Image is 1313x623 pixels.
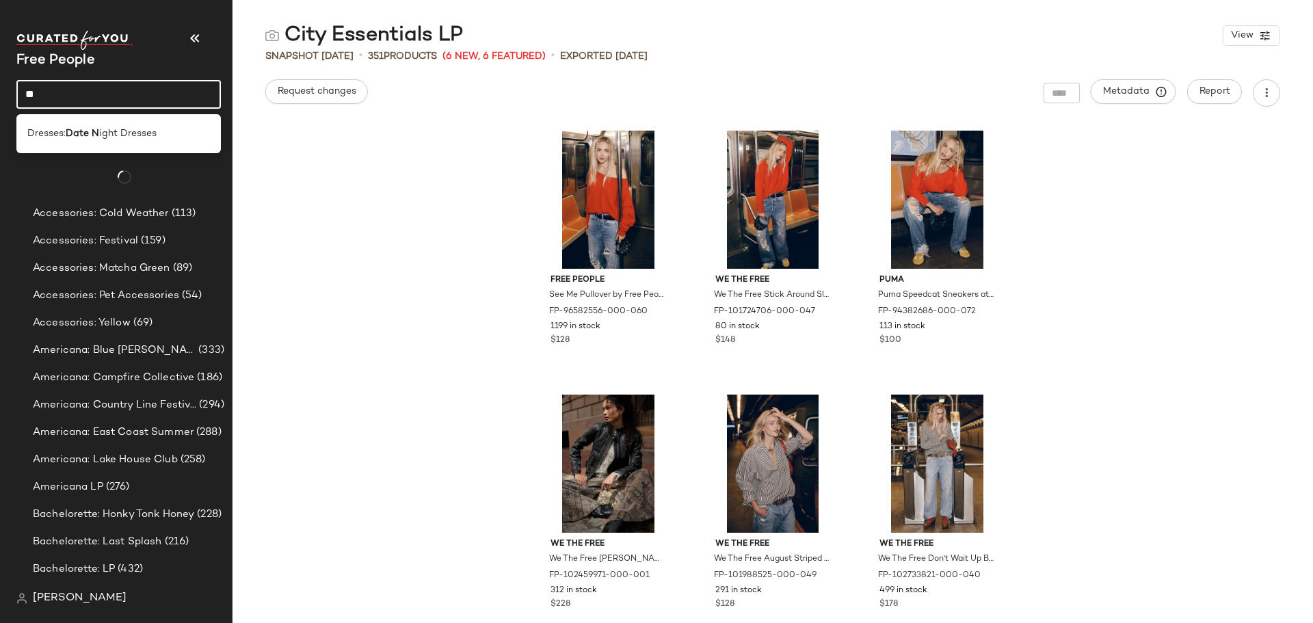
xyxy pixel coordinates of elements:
[131,315,153,331] span: (69)
[878,553,994,566] span: We The Free Don't Wait Up Boyfriend Jeans at Free People in Light Wash, Size: 29 S
[1230,30,1254,41] span: View
[715,274,831,287] span: We The Free
[551,274,666,287] span: Free People
[179,288,202,304] span: (54)
[878,289,994,302] span: Puma Speedcat Sneakers at Free People in Yellow, Size: US 6.5
[33,507,194,522] span: Bachelorette: Honky Tonk Honey
[265,22,463,49] div: City Essentials LP
[169,206,196,222] span: (113)
[16,593,27,604] img: svg%3e
[277,86,356,97] span: Request changes
[551,538,666,551] span: We The Free
[33,261,170,276] span: Accessories: Matcha Green
[551,48,555,64] span: •
[33,288,179,304] span: Accessories: Pet Accessories
[879,538,995,551] span: We The Free
[551,598,570,611] span: $228
[1223,25,1280,46] button: View
[170,261,193,276] span: (89)
[551,321,600,333] span: 1199 in stock
[115,561,143,577] span: (432)
[265,49,354,64] span: Snapshot [DATE]
[265,79,368,104] button: Request changes
[265,29,279,42] img: svg%3e
[33,343,196,358] span: Americana: Blue [PERSON_NAME] Baby
[540,131,677,269] img: 96582556_060_e
[714,553,830,566] span: We The Free August Striped Pullover at Free People in Blue, Size: XL
[704,131,842,269] img: 101724706_047_0
[879,598,898,611] span: $178
[33,452,178,468] span: Americana: Lake House Club
[1102,85,1165,98] span: Metadata
[33,479,103,495] span: Americana LP
[1187,79,1242,104] button: Report
[879,321,925,333] span: 113 in stock
[715,598,734,611] span: $128
[878,570,981,582] span: FP-102733821-000-040
[1091,79,1176,104] button: Metadata
[879,274,995,287] span: Puma
[16,53,95,68] span: Current Company Name
[196,343,224,358] span: (333)
[194,425,222,440] span: (288)
[442,49,546,64] span: (6 New, 6 Featured)
[704,395,842,533] img: 101988525_049_e
[549,570,650,582] span: FP-102459971-000-001
[194,370,222,386] span: (186)
[878,306,976,318] span: FP-94382686-000-072
[715,334,735,347] span: $148
[162,534,189,550] span: (216)
[33,206,169,222] span: Accessories: Cold Weather
[359,48,362,64] span: •
[549,289,665,302] span: See Me Pullover by Free People in Red, Size: L
[868,395,1006,533] img: 102733821_040_0
[540,395,677,533] img: 102459971_001_e
[33,590,127,607] span: [PERSON_NAME]
[66,127,99,141] b: Date N
[368,49,437,64] div: Products
[879,585,927,597] span: 499 in stock
[33,561,115,577] span: Bachelorette: LP
[33,397,196,413] span: Americana: Country Line Festival
[714,289,830,302] span: We The Free Stick Around Slim Curve Jeans at Free People in Medium Wash, Size: 31
[715,538,831,551] span: We The Free
[715,321,760,333] span: 80 in stock
[103,479,130,495] span: (276)
[551,334,570,347] span: $128
[33,370,194,386] span: Americana: Campfire Collective
[196,397,224,413] span: (294)
[560,49,648,64] p: Exported [DATE]
[138,233,165,249] span: (159)
[715,585,762,597] span: 291 in stock
[368,51,384,62] span: 351
[868,131,1006,269] img: 94382686_072_0
[549,553,665,566] span: We The Free [PERSON_NAME] Leather Moto Jacket at Free People in Black, Size: M
[1199,86,1230,97] span: Report
[879,334,901,347] span: $100
[194,507,222,522] span: (228)
[714,570,817,582] span: FP-101988525-000-049
[33,534,162,550] span: Bachelorette: Last Splash
[33,425,194,440] span: Americana: East Coast Summer
[714,306,815,318] span: FP-101724706-000-047
[27,127,66,141] span: Dresses:
[551,585,597,597] span: 312 in stock
[178,452,206,468] span: (258)
[99,127,157,141] span: ight Dresses
[33,315,131,331] span: Accessories: Yellow
[549,306,648,318] span: FP-96582556-000-060
[16,31,133,50] img: cfy_white_logo.C9jOOHJF.svg
[33,233,138,249] span: Accessories: Festival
